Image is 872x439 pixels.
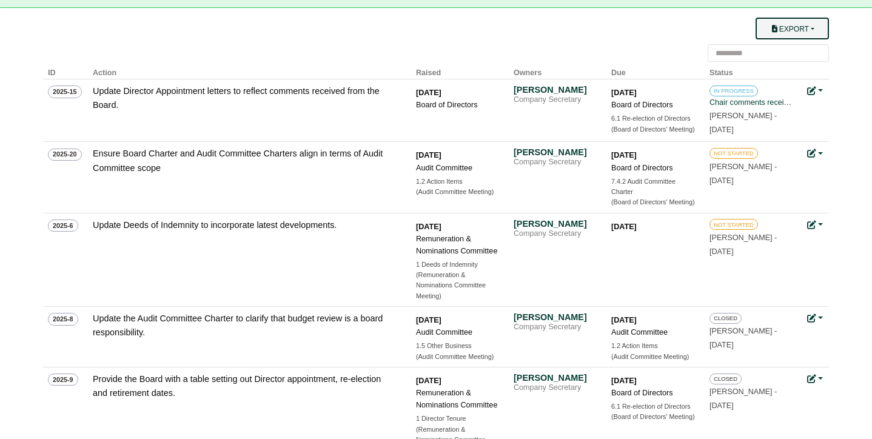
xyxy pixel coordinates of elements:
div: [PERSON_NAME] [514,147,599,158]
span: 2025-6 [48,219,78,232]
small: [PERSON_NAME] - [709,112,777,134]
div: Board of Directors [416,99,501,111]
div: Company Secretary [514,323,599,332]
div: Provide the Board with a table setting out Director appointment, re-election and retirement dates. [93,372,396,400]
div: Audit Committee [416,326,501,338]
div: Update the Audit Committee Charter to clarify that budget review is a board responsibility. [93,312,396,340]
small: [PERSON_NAME] - [709,327,777,349]
div: 1.2 Action Items [416,176,501,187]
span: [DATE] [709,247,734,256]
div: 7.4.2 Audit Committee Charter [611,176,696,198]
div: [PERSON_NAME] [514,372,599,383]
span: [DATE] [709,126,734,134]
a: 1.5 Other Business (Audit Committee Meeting) [416,341,501,362]
span: [DATE] [709,176,734,185]
div: (Board of Directors' Meeting) [611,197,696,207]
a: [PERSON_NAME] Company Secretary [514,218,599,239]
div: (Audit Committee Meeting) [416,187,501,197]
span: 2025-9 [48,374,78,386]
div: Audit Committee [416,162,501,174]
small: [PERSON_NAME] - [709,233,777,256]
a: 1 Deeds of Indemnity (Remuneration & Nominations Committee Meeting) [416,260,501,301]
a: NOT STARTED [PERSON_NAME] -[DATE] [709,147,794,184]
th: Action [88,62,411,79]
div: [DATE] [416,375,501,387]
div: 1 Director Tenure [416,414,501,424]
div: Audit Committee [611,326,696,338]
button: Export [756,18,829,39]
div: Company Secretary [514,383,599,393]
a: [PERSON_NAME] Company Secretary [514,372,599,393]
div: (Remuneration & Nominations Committee Meeting) [416,270,501,301]
div: Update Deeds of Indemnity to incorporate latest developments. [93,218,396,232]
th: Raised [411,62,509,79]
span: [DATE] [709,341,734,349]
div: Company Secretary [514,158,599,167]
div: [PERSON_NAME] [514,84,599,95]
div: (Board of Directors' Meeting) [611,124,696,135]
a: 6.1 Re-election of Directors (Board of Directors' Meeting) [611,401,696,423]
div: Company Secretary [514,95,599,105]
div: 1 Deeds of Indemnity [416,260,501,270]
a: [PERSON_NAME] Company Secretary [514,84,599,105]
small: [PERSON_NAME] - [709,387,777,410]
div: Board of Directors [611,162,696,174]
div: (Audit Committee Meeting) [416,352,501,362]
div: (Board of Directors' Meeting) [611,412,696,422]
div: 6.1 Re-election of Directors [611,401,696,412]
th: Owners [509,62,606,79]
div: 6.1 Re-election of Directors [611,113,696,124]
div: Company Secretary [514,229,599,239]
span: 2025-20 [48,149,82,161]
div: [PERSON_NAME] [514,312,599,323]
div: Remuneration & Nominations Committee [416,387,501,411]
a: 1.2 Action Items (Audit Committee Meeting) [416,176,501,198]
div: 1.2 Action Items [611,341,696,351]
div: (Audit Committee Meeting) [611,352,696,362]
div: [DATE] [611,375,696,387]
a: CLOSED [PERSON_NAME] -[DATE] [709,312,794,349]
small: [PERSON_NAME] - [709,163,777,185]
div: [PERSON_NAME] [514,218,599,229]
div: [DATE] [416,314,501,326]
div: Board of Directors [611,99,696,111]
span: 2025-15 [48,85,82,98]
a: NOT STARTED [PERSON_NAME] -[DATE] [709,218,794,256]
div: [DATE] [611,221,696,233]
div: Remuneration & Nominations Committee [416,233,501,257]
a: [PERSON_NAME] Company Secretary [514,312,599,332]
div: [DATE] [416,221,501,233]
div: Update Director Appointment letters to reflect comments received from the Board. [93,84,396,112]
a: 6.1 Re-election of Directors (Board of Directors' Meeting) [611,113,696,135]
span: 2025-8 [48,313,78,325]
th: Due [606,62,705,79]
div: [DATE] [611,314,696,326]
span: [DATE] [709,401,734,410]
a: 7.4.2 Audit Committee Charter (Board of Directors' Meeting) [611,176,696,208]
a: IN PROGRESS Chair comments received. Action due date changed to October Board meeting. [PERSON_NA... [709,84,794,134]
a: [PERSON_NAME] Company Secretary [514,147,599,167]
span: NOT STARTED [709,219,758,230]
th: ID [43,62,88,79]
div: [DATE] [416,149,501,161]
div: Chair comments received. Action due date changed to October Board meeting. [709,96,794,109]
a: CLOSED [PERSON_NAME] -[DATE] [709,372,794,410]
div: [DATE] [611,87,696,99]
div: [DATE] [611,149,696,161]
span: CLOSED [709,374,742,384]
div: 1.5 Other Business [416,341,501,351]
a: 1.2 Action Items (Audit Committee Meeting) [611,341,696,362]
span: IN PROGRESS [709,85,758,96]
span: CLOSED [709,313,742,324]
th: Status [705,62,802,79]
div: Ensure Board Charter and Audit Committee Charters align in terms of Audit Committee scope [93,147,396,175]
div: Board of Directors [611,387,696,399]
div: [DATE] [416,87,501,99]
span: NOT STARTED [709,148,758,159]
